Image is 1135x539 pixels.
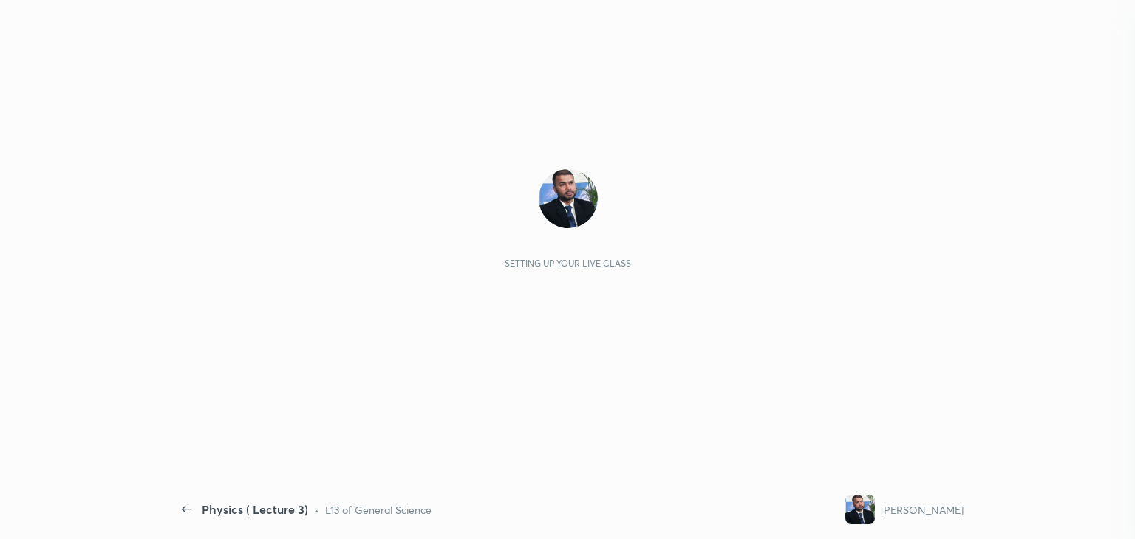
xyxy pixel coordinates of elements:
[845,495,875,524] img: cb5e8b54239f41d58777b428674fb18d.jpg
[202,501,308,518] div: Physics ( Lecture 3)
[539,169,598,228] img: cb5e8b54239f41d58777b428674fb18d.jpg
[505,258,631,269] div: Setting up your live class
[881,502,964,518] div: [PERSON_NAME]
[314,502,319,518] div: •
[325,502,432,518] div: L13 of General Science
